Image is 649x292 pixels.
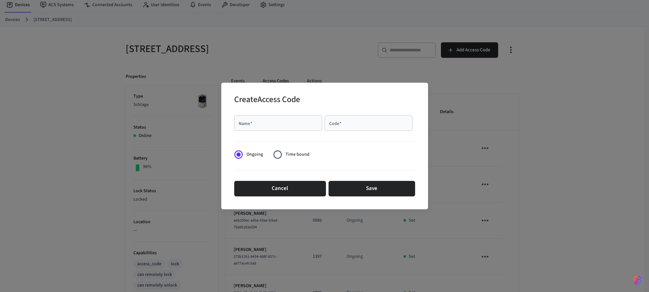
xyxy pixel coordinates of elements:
button: Save [329,181,415,196]
span: Ongoing [246,151,263,158]
h2: Create Access Code [234,90,300,110]
button: Cancel [234,181,326,196]
span: Time bound [286,151,309,158]
img: SeamLogoGradient.69752ec5.svg [633,275,641,286]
